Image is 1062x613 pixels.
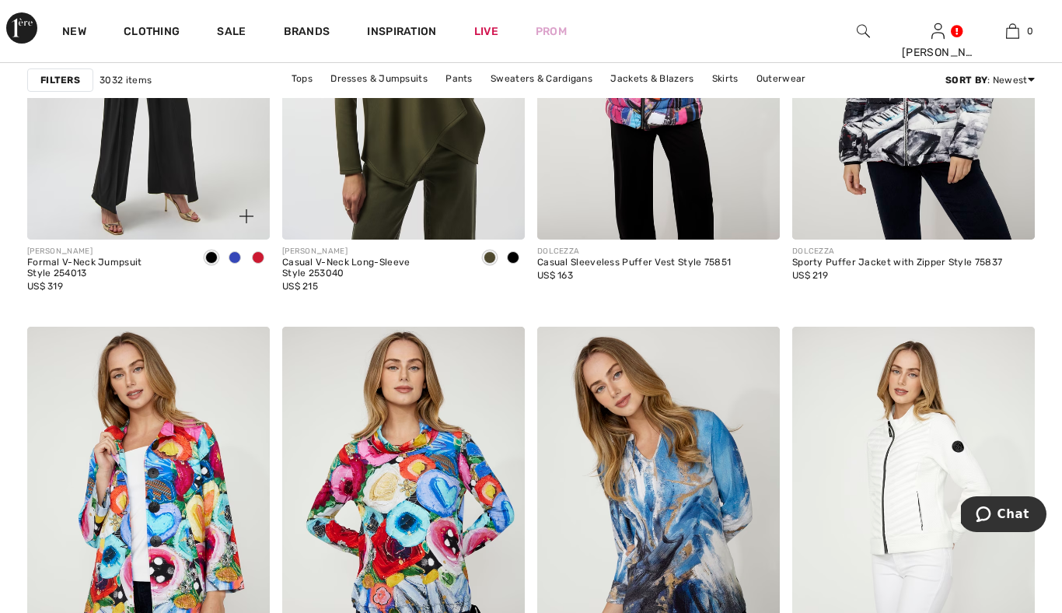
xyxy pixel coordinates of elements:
div: DOLCEZZA [537,246,731,257]
a: Tops [284,68,320,89]
strong: Filters [40,73,80,87]
a: Brands [284,25,330,41]
img: plus_v2.svg [239,209,253,223]
div: [PERSON_NAME] [902,44,975,61]
a: Clothing [124,25,180,41]
div: Royal Sapphire 163 [223,246,246,271]
span: US$ 163 [537,270,573,281]
img: My Info [931,22,945,40]
div: Black [200,246,223,271]
div: Casual V-Neck Long-Sleeve Style 253040 [282,257,466,279]
div: Formal V-Neck Jumpsuit Style 254013 [27,257,187,279]
a: Outerwear [749,68,814,89]
div: Sporty Puffer Jacket with Zipper Style 75837 [792,257,1002,268]
a: Sweaters & Cardigans [483,68,600,89]
div: Black [501,246,525,271]
div: : Newest [945,73,1035,87]
img: search the website [857,22,870,40]
div: Deep cherry [246,246,270,271]
strong: Sort By [945,75,987,86]
a: Prom [536,23,567,40]
div: [PERSON_NAME] [27,246,187,257]
span: 0 [1027,24,1033,38]
span: US$ 219 [792,270,828,281]
iframe: Opens a widget where you can chat to one of our agents [961,496,1046,535]
div: Casual Sleeveless Puffer Vest Style 75851 [537,257,731,268]
a: Live [474,23,498,40]
img: 1ère Avenue [6,12,37,44]
a: Skirts [704,68,746,89]
span: Inspiration [367,25,436,41]
a: 0 [976,22,1049,40]
div: DOLCEZZA [792,246,1002,257]
span: 3032 items [100,73,152,87]
a: Sign In [931,23,945,38]
div: [PERSON_NAME] [282,246,466,257]
span: US$ 319 [27,281,63,292]
a: New [62,25,86,41]
div: Khaki [478,246,501,271]
a: Sale [217,25,246,41]
a: Dresses & Jumpsuits [323,68,435,89]
a: Jackets & Blazers [603,68,701,89]
span: US$ 215 [282,281,318,292]
a: Pants [438,68,480,89]
img: My Bag [1006,22,1019,40]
